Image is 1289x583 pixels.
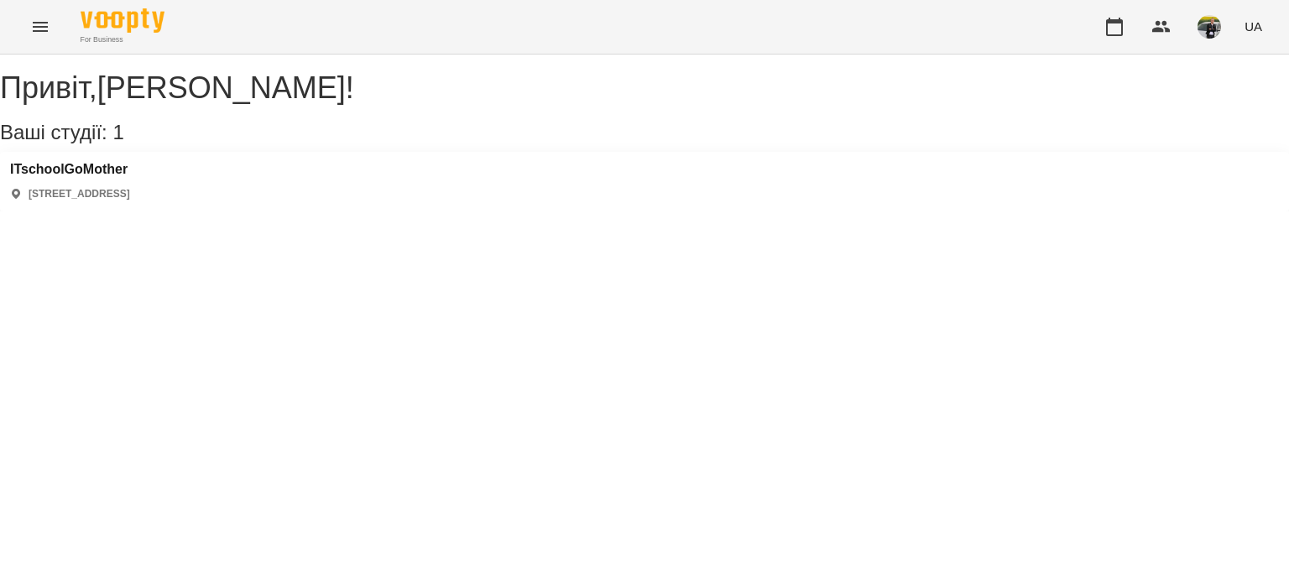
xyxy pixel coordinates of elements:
button: UA [1238,11,1269,42]
button: Menu [20,7,60,47]
img: a92d573242819302f0c564e2a9a4b79e.jpg [1198,15,1221,39]
span: For Business [81,34,164,45]
p: [STREET_ADDRESS] [29,187,130,201]
a: ITschoolGoMother [10,162,130,177]
span: UA [1245,18,1262,35]
span: 1 [112,121,123,143]
img: Voopty Logo [81,8,164,33]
